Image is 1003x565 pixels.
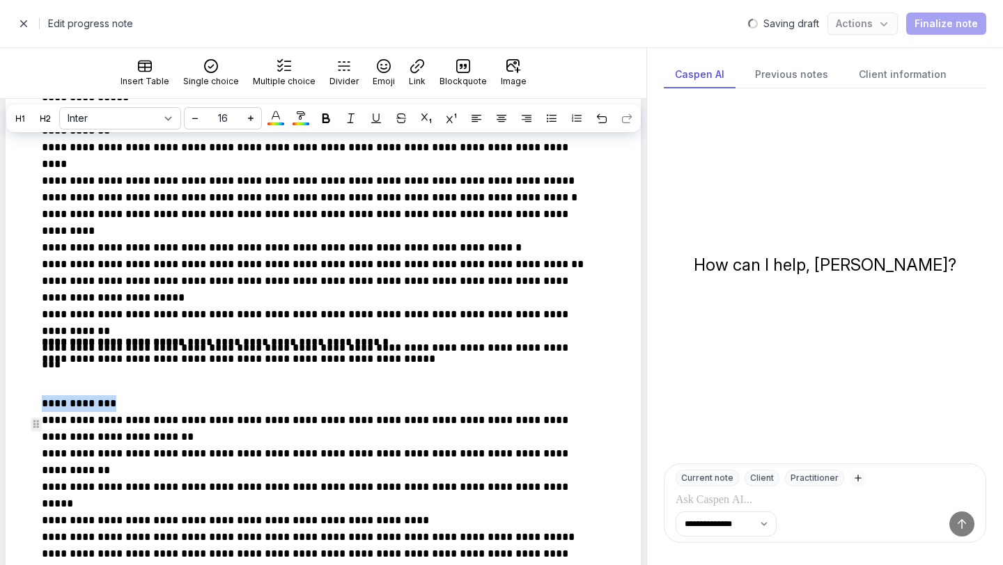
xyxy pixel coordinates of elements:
button: 123 [566,107,588,129]
button: Actions [827,13,898,35]
button: Link [403,54,431,93]
h2: Edit progress note [48,15,740,32]
button: Finalize note [906,13,986,35]
span: Actions [836,15,889,32]
div: Practitioner [785,470,844,486]
div: Insert Table [120,76,169,87]
div: Previous notes [744,62,839,88]
button: Insert Table [115,54,175,93]
div: Image [501,76,527,87]
div: Emoji [373,76,395,87]
div: Divider [329,76,359,87]
div: Single choice [183,76,239,87]
div: Link [409,76,426,87]
div: Client information [848,62,958,88]
text: 1 [572,114,573,117]
div: Multiple choice [253,76,316,87]
text: 3 [572,120,573,122]
div: Blockquote [440,76,487,87]
div: Current note [676,470,739,486]
text: 2 [572,117,573,120]
div: How can I help, [PERSON_NAME]? [694,254,956,276]
span: Finalize note [915,15,978,32]
div: Saving draft [763,17,819,31]
div: Client [745,470,779,486]
div: Caspen AI [664,62,736,88]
